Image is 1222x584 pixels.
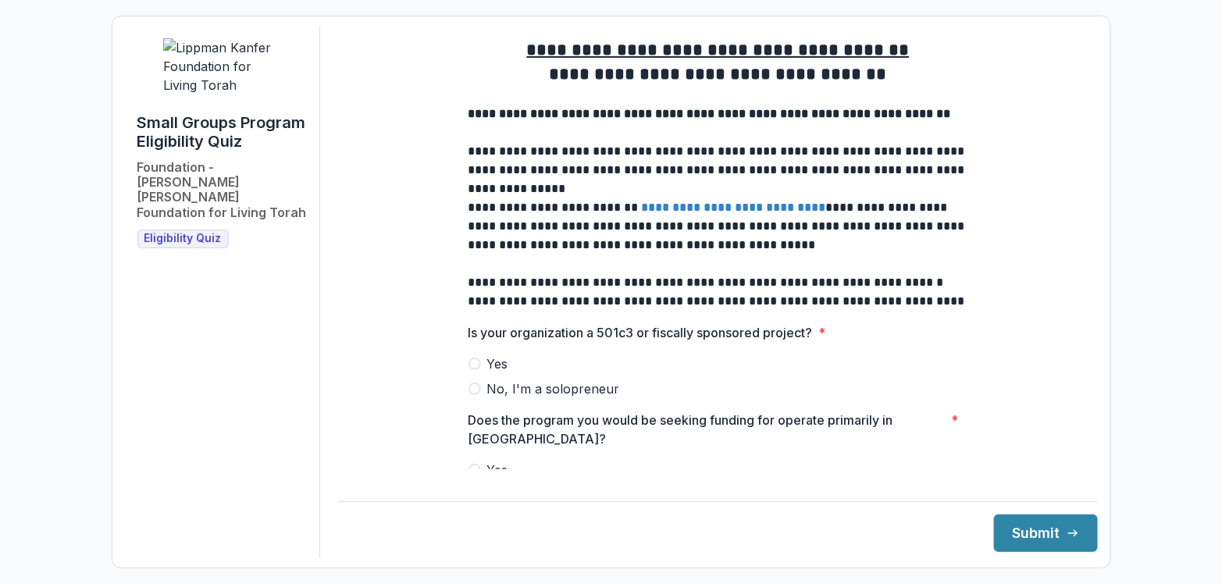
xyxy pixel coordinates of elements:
[163,38,280,94] img: Lippman Kanfer Foundation for Living Torah
[994,515,1098,552] button: Submit
[137,160,307,220] h2: Foundation - [PERSON_NAME] [PERSON_NAME] Foundation for Living Torah
[487,354,508,373] span: Yes
[487,379,620,398] span: No, I'm a solopreneur
[468,411,946,448] p: Does the program you would be seeking funding for operate primarily in [GEOGRAPHIC_DATA]?
[137,113,307,151] h1: Small Groups Program Eligibility Quiz
[144,232,222,245] span: Eligibility Quiz
[487,461,508,479] span: Yes
[468,323,813,342] p: Is your organization a 501c3 or fiscally sponsored project?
